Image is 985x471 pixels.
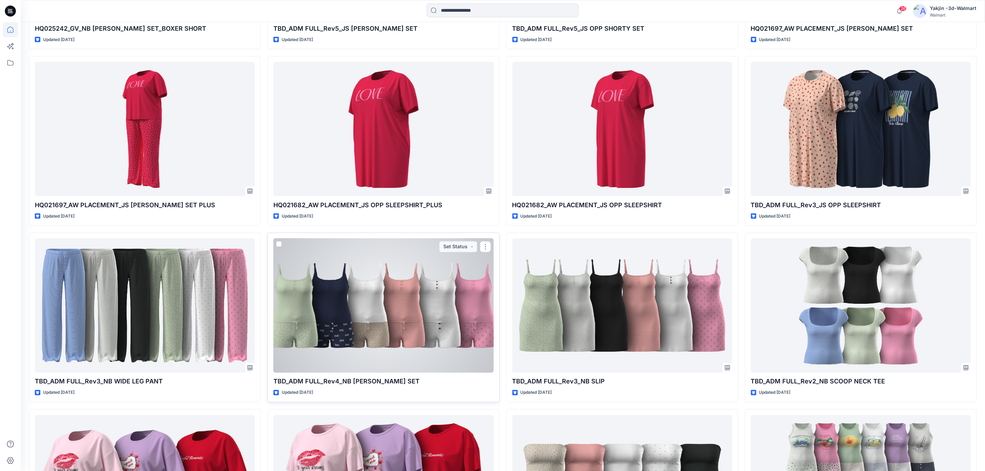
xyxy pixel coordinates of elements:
p: Updated [DATE] [282,389,313,397]
p: Updated [DATE] [759,213,791,220]
p: Updated [DATE] [521,389,552,397]
a: HQ021682_AW PLACEMENT_JS OPP SLEEPSHIRT_PLUS [273,62,493,196]
p: Updated [DATE] [521,213,552,220]
p: HQ021682_AW PLACEMENT_JS OPP SLEEPSHIRT_PLUS [273,200,493,210]
a: TBD_ADM FULL_Rev2_NB SCOOP NECK TEE [751,239,971,373]
div: Walmart [930,12,976,18]
p: TBD_ADM FULL_Rev3_JS OPP SLEEPSHIRT [751,200,971,210]
p: TBD_ADM FULL_Rev5_JS [PERSON_NAME] SET [273,24,493,33]
p: HQ025242_GV_NB [PERSON_NAME] SET_BOXER SHORT [35,24,255,33]
a: HQ021697_AW PLACEMENT_JS OPP PJ SET PLUS [35,62,255,196]
a: TBD_ADM FULL_Rev3_JS OPP SLEEPSHIRT [751,62,971,196]
span: 26 [899,6,907,11]
a: TBD_ADM FULL_Rev3_NB SLIP [512,239,732,373]
p: Updated [DATE] [43,213,74,220]
div: Yakjin -3d-Walmart [930,4,976,12]
p: TBD_ADM FULL_Rev5_JS OPP SHORTY SET [512,24,732,33]
p: TBD_ADM FULL_Rev2_NB SCOOP NECK TEE [751,377,971,387]
p: Updated [DATE] [43,389,74,397]
p: TBD_ADM FULL_Rev4_NB [PERSON_NAME] SET [273,377,493,387]
p: HQ021697_AW PLACEMENT_JS [PERSON_NAME] SET [751,24,971,33]
p: Updated [DATE] [282,213,313,220]
p: HQ021682_AW PLACEMENT_JS OPP SLEEPSHIRT [512,200,732,210]
p: Updated [DATE] [43,36,74,43]
img: avatar [913,4,927,18]
p: TBD_ADM FULL_Rev3_NB WIDE LEG PANT [35,377,255,387]
p: TBD_ADM FULL_Rev3_NB SLIP [512,377,732,387]
p: Updated [DATE] [282,36,313,43]
p: HQ021697_AW PLACEMENT_JS [PERSON_NAME] SET PLUS [35,200,255,210]
a: HQ021682_AW PLACEMENT_JS OPP SLEEPSHIRT [512,62,732,196]
p: Updated [DATE] [759,36,791,43]
a: TBD_ADM FULL_Rev3_NB WIDE LEG PANT [35,239,255,373]
a: TBD_ADM FULL_Rev4_NB CAMI BOXER SET [273,239,493,373]
p: Updated [DATE] [759,389,791,397]
p: Updated [DATE] [521,36,552,43]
